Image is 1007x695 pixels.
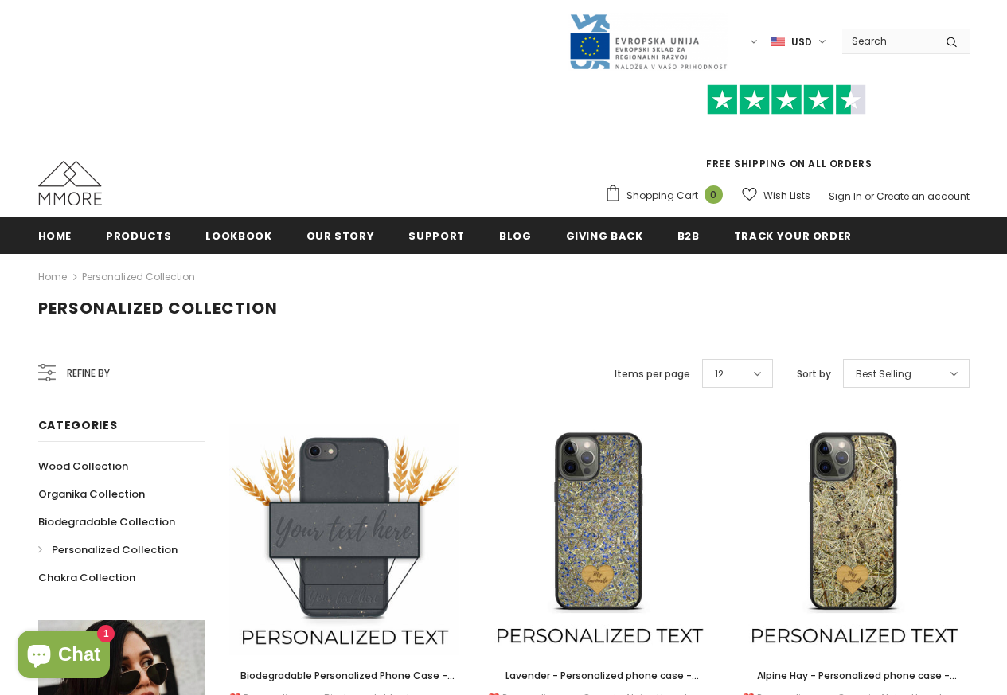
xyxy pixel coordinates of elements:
a: Home [38,267,67,287]
span: 0 [705,185,723,204]
span: Products [106,228,171,244]
a: Track your order [734,217,852,253]
a: Blog [499,217,532,253]
a: Personalized Collection [82,270,195,283]
span: Wood Collection [38,459,128,474]
span: Chakra Collection [38,570,135,585]
label: Items per page [615,366,690,382]
span: Best Selling [856,366,911,382]
a: Create an account [876,189,970,203]
span: 12 [715,366,724,382]
a: Biodegradable Personalized Phone Case - Black [229,667,460,685]
span: Shopping Cart [626,188,698,204]
span: USD [791,34,812,50]
span: Wish Lists [763,188,810,204]
span: Our Story [306,228,375,244]
img: MMORE Cases [38,161,102,205]
a: Javni Razpis [568,34,728,48]
a: Chakra Collection [38,564,135,592]
span: Organika Collection [38,486,145,502]
span: Track your order [734,228,852,244]
a: Our Story [306,217,375,253]
a: B2B [677,217,700,253]
span: Biodegradable Collection [38,514,175,529]
span: Lookbook [205,228,271,244]
a: Organika Collection [38,480,145,508]
span: Giving back [566,228,643,244]
a: Biodegradable Collection [38,508,175,536]
img: Javni Razpis [568,13,728,71]
input: Search Site [842,29,934,53]
a: Alpine Hay - Personalized phone case - Personalized gift [739,667,970,685]
span: Refine by [67,365,110,382]
a: support [408,217,465,253]
a: Lookbook [205,217,271,253]
img: Trust Pilot Stars [707,84,866,115]
span: Home [38,228,72,244]
span: Blog [499,228,532,244]
a: Wood Collection [38,452,128,480]
span: FREE SHIPPING ON ALL ORDERS [604,92,970,170]
span: Categories [38,417,118,433]
inbox-online-store-chat: Shopify online store chat [13,631,115,682]
a: Home [38,217,72,253]
img: USD [771,35,785,49]
span: or [865,189,874,203]
a: Sign In [829,189,862,203]
iframe: Customer reviews powered by Trustpilot [604,115,970,156]
a: Giving back [566,217,643,253]
span: support [408,228,465,244]
a: Shopping Cart 0 [604,184,731,208]
span: Personalized Collection [38,297,278,319]
span: Personalized Collection [52,542,178,557]
span: B2B [677,228,700,244]
a: Personalized Collection [38,536,178,564]
a: Wish Lists [742,182,810,209]
a: Products [106,217,171,253]
label: Sort by [797,366,831,382]
a: Lavender - Personalized phone case - Personalized gift [484,667,715,685]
